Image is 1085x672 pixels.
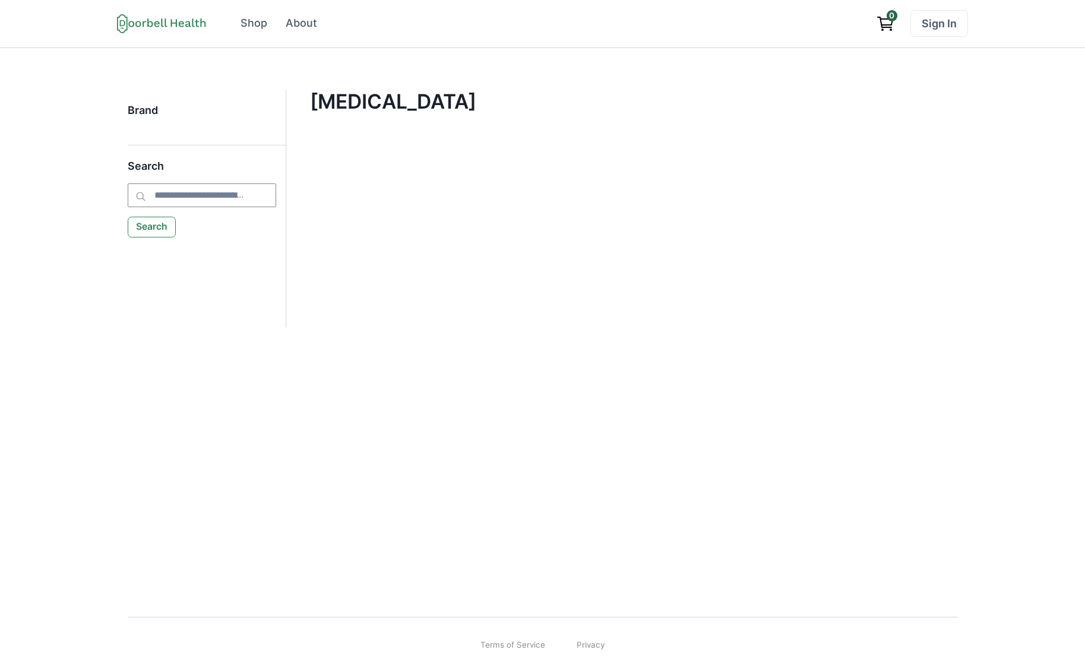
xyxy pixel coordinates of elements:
[871,10,900,37] a: View cart
[241,15,267,31] div: Shop
[128,217,176,238] button: Search
[480,639,545,651] a: Terms of Service
[128,104,276,128] h5: Brand
[910,10,968,37] a: Sign In
[577,639,605,651] a: Privacy
[128,160,276,183] h5: Search
[286,15,317,31] div: About
[278,10,325,37] a: About
[310,90,934,113] h4: [MEDICAL_DATA]
[233,10,276,37] a: Shop
[887,10,897,21] span: 0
